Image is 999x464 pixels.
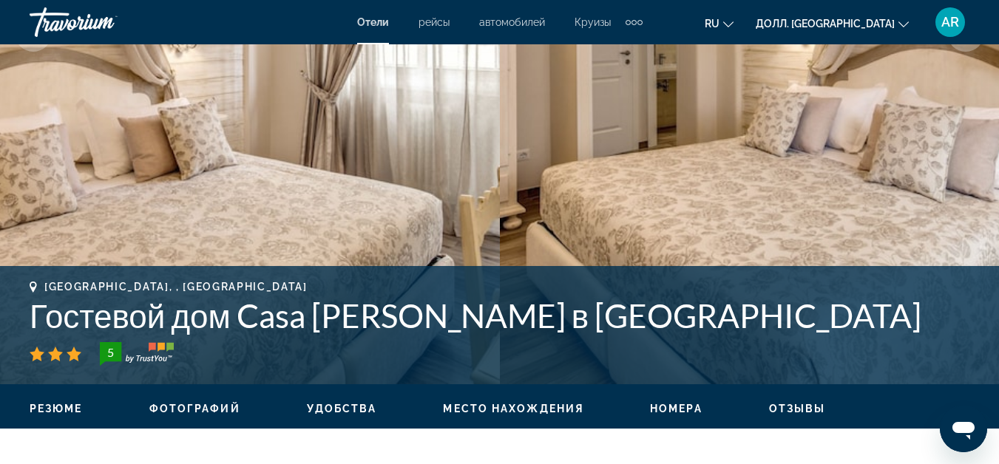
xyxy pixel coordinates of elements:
iframe: Кнопка запуска окна обмена сообщениями [940,405,987,452]
button: Дополнительные элементы навигации [626,10,643,34]
span: Место нахождения [443,403,583,414]
button: Изменить валюту [756,13,909,34]
span: Отзывы [769,403,826,414]
span: Фотографий [149,403,240,414]
button: Удобства [307,402,377,415]
span: RU [705,18,719,30]
a: рейсы [419,16,450,28]
div: 5 [95,344,125,361]
button: Пользовательское меню [931,7,969,38]
span: [GEOGRAPHIC_DATA], , [GEOGRAPHIC_DATA] [44,281,308,293]
button: Номера [650,402,702,415]
button: Отзывы [769,402,826,415]
span: AR [941,15,959,30]
span: Резюме [30,403,83,414]
span: Долл. [GEOGRAPHIC_DATA] [756,18,895,30]
h1: Гостевой дом Casa [PERSON_NAME] в [GEOGRAPHIC_DATA] [30,296,969,335]
button: Изменить язык [705,13,734,34]
span: Удобства [307,403,377,414]
button: Фотографий [149,402,240,415]
a: Отели [357,16,389,28]
a: Круизы [575,16,611,28]
span: Номера [650,403,702,414]
img: trustyou-badge-hor.svg [100,342,174,366]
a: автомобилей [479,16,545,28]
button: Резюме [30,402,83,415]
button: Место нахождения [443,402,583,415]
a: Травориум [30,3,177,41]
